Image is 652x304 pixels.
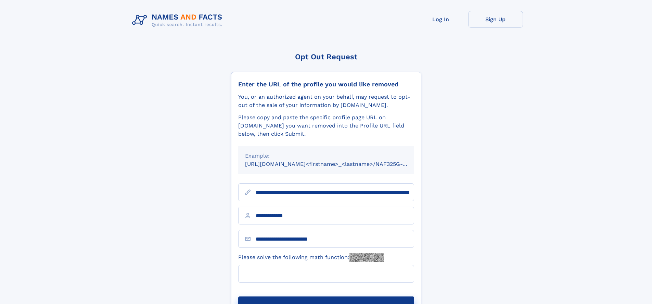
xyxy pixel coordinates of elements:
[238,113,414,138] div: Please copy and paste the specific profile page URL on [DOMAIN_NAME] you want removed into the Pr...
[245,152,407,160] div: Example:
[231,52,421,61] div: Opt Out Request
[245,161,427,167] small: [URL][DOMAIN_NAME]<firstname>_<lastname>/NAF325G-xxxxxxxx
[238,81,414,88] div: Enter the URL of the profile you would like removed
[238,93,414,109] div: You, or an authorized agent on your behalf, may request to opt-out of the sale of your informatio...
[468,11,523,28] a: Sign Up
[238,253,384,262] label: Please solve the following math function:
[413,11,468,28] a: Log In
[129,11,228,29] img: Logo Names and Facts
